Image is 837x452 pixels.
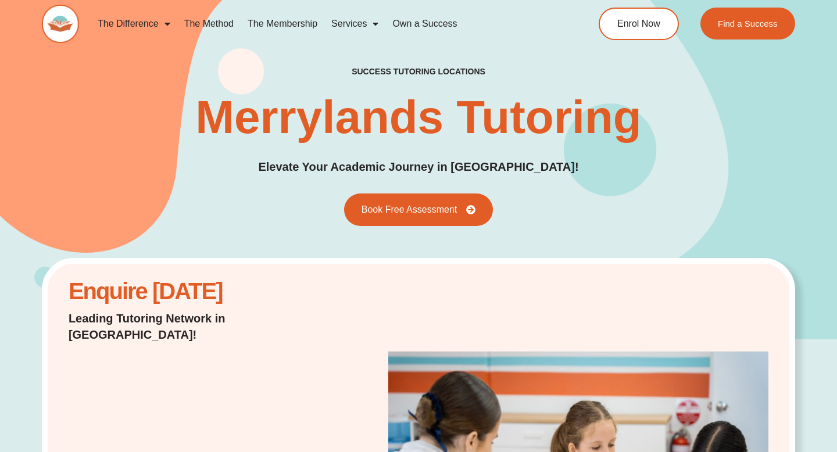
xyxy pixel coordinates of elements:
[69,310,319,343] p: Leading Tutoring Network in [GEOGRAPHIC_DATA]!
[324,10,385,37] a: Services
[599,8,679,40] a: Enrol Now
[241,10,324,37] a: The Membership
[617,19,660,28] span: Enrol Now
[69,284,319,299] h2: Enquire [DATE]
[195,94,641,141] h1: Merrylands Tutoring
[91,10,556,37] nav: Menu
[352,66,485,77] h2: success tutoring locations
[385,10,464,37] a: Own a Success
[258,158,578,176] p: Elevate Your Academic Journey in [GEOGRAPHIC_DATA]!
[344,193,493,226] a: Book Free Assessment
[718,19,778,28] span: Find a Success
[91,10,177,37] a: The Difference
[700,8,795,40] a: Find a Success
[362,205,457,214] span: Book Free Assessment
[177,10,241,37] a: The Method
